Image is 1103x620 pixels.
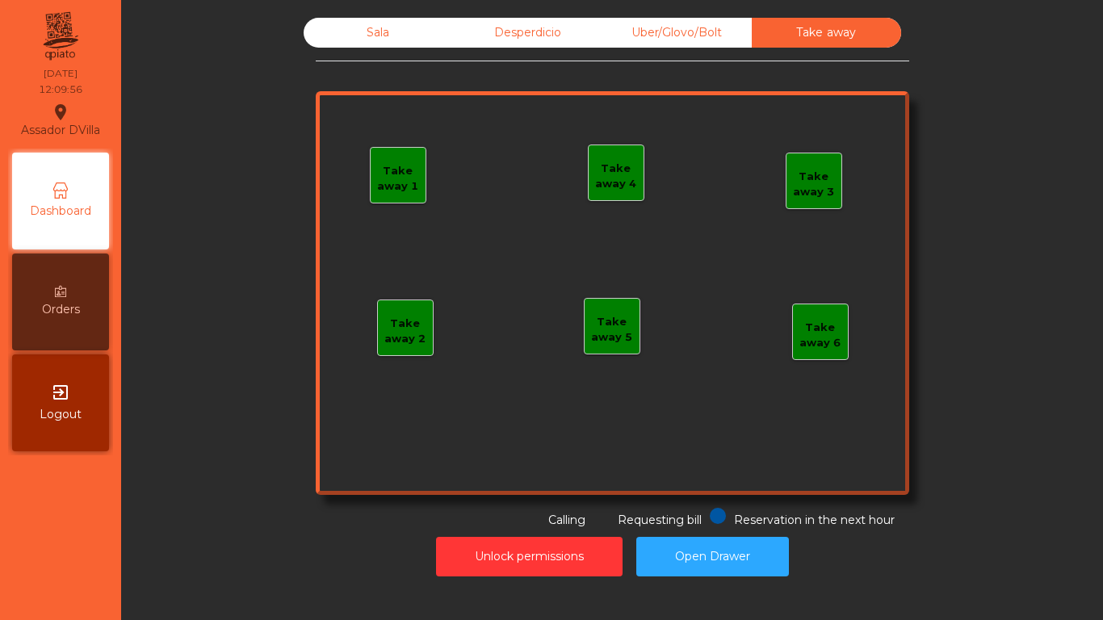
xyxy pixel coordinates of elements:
[51,103,70,122] i: location_on
[42,301,80,318] span: Orders
[453,18,602,48] div: Desperdicio
[30,203,91,220] span: Dashboard
[39,82,82,97] div: 12:09:56
[752,18,901,48] div: Take away
[734,513,895,527] span: Reservation in the next hour
[548,513,585,527] span: Calling
[585,314,640,346] div: Take away 5
[304,18,453,48] div: Sala
[378,316,433,347] div: Take away 2
[436,537,623,576] button: Unlock permissions
[636,537,789,576] button: Open Drawer
[21,100,100,140] div: Assador DVilla
[51,383,70,402] i: exit_to_app
[371,163,426,195] div: Take away 1
[44,66,78,81] div: [DATE]
[40,406,82,423] span: Logout
[602,18,752,48] div: Uber/Glovo/Bolt
[618,513,702,527] span: Requesting bill
[786,169,841,200] div: Take away 3
[40,8,80,65] img: qpiato
[793,320,848,351] div: Take away 6
[589,161,644,192] div: Take away 4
